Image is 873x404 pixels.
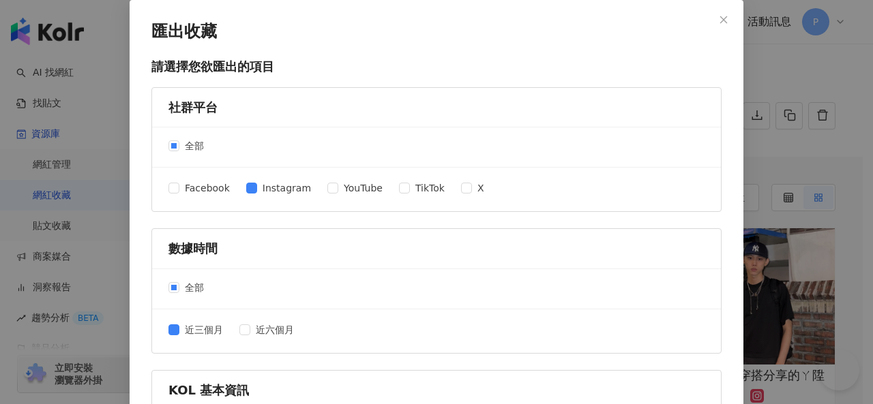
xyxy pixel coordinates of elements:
[710,6,737,33] button: Close
[257,181,316,196] span: Instagram
[151,22,722,41] p: 匯出收藏
[179,280,209,295] span: 全部
[168,240,705,257] div: 數據時間
[179,181,235,196] span: Facebook
[250,322,299,337] span: 近六個月
[410,181,450,196] span: TikTok
[472,181,490,196] span: X
[179,138,209,153] span: 全部
[168,99,705,116] div: 社群平台
[338,181,388,196] span: YouTube
[168,382,705,399] div: KOL 基本資訊
[179,322,228,337] span: 近三個月
[151,58,722,75] p: 請選擇您欲匯出的項目
[719,15,728,25] span: close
